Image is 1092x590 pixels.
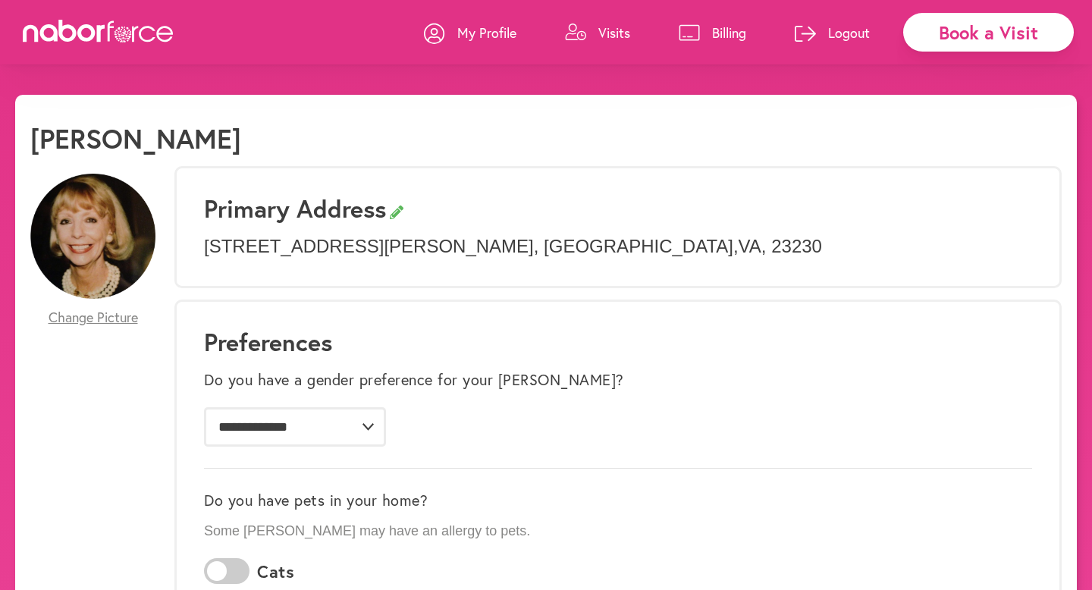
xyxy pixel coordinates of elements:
[424,10,516,55] a: My Profile
[679,10,746,55] a: Billing
[204,523,1032,540] p: Some [PERSON_NAME] may have an allergy to pets.
[712,24,746,42] p: Billing
[457,24,516,42] p: My Profile
[795,10,870,55] a: Logout
[49,309,138,326] span: Change Picture
[30,122,241,155] h1: [PERSON_NAME]
[828,24,870,42] p: Logout
[257,562,294,582] label: Cats
[204,328,1032,356] h1: Preferences
[204,236,1032,258] p: [STREET_ADDRESS][PERSON_NAME] , [GEOGRAPHIC_DATA] , VA , 23230
[565,10,630,55] a: Visits
[598,24,630,42] p: Visits
[204,491,428,510] label: Do you have pets in your home?
[204,194,1032,223] h3: Primary Address
[204,371,624,389] label: Do you have a gender preference for your [PERSON_NAME]?
[30,174,155,299] img: m6EfGE4SJOnbkOf0TujV
[903,13,1074,52] div: Book a Visit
